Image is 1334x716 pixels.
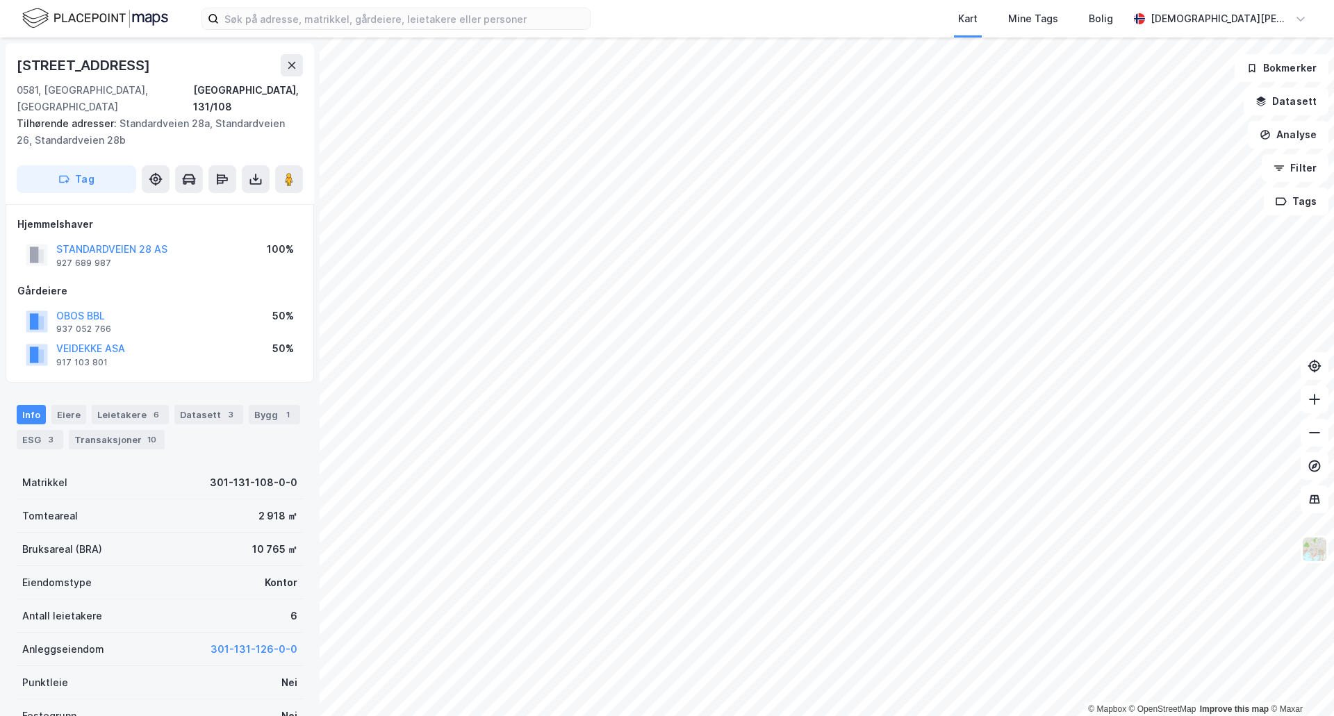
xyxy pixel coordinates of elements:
[22,508,78,524] div: Tomteareal
[174,405,243,424] div: Datasett
[22,674,68,691] div: Punktleie
[17,117,120,129] span: Tilhørende adresser:
[1151,10,1290,27] div: [DEMOGRAPHIC_DATA][PERSON_NAME]
[92,405,169,424] div: Leietakere
[17,405,46,424] div: Info
[149,408,163,422] div: 6
[17,430,63,449] div: ESG
[1248,121,1328,149] button: Analyse
[51,405,86,424] div: Eiere
[17,283,302,299] div: Gårdeiere
[258,508,297,524] div: 2 918 ㎡
[22,541,102,558] div: Bruksareal (BRA)
[17,82,193,115] div: 0581, [GEOGRAPHIC_DATA], [GEOGRAPHIC_DATA]
[1008,10,1058,27] div: Mine Tags
[22,6,168,31] img: logo.f888ab2527a4732fd821a326f86c7f29.svg
[958,10,978,27] div: Kart
[265,574,297,591] div: Kontor
[17,54,153,76] div: [STREET_ADDRESS]
[224,408,238,422] div: 3
[193,82,303,115] div: [GEOGRAPHIC_DATA], 131/108
[22,574,92,591] div: Eiendomstype
[249,405,300,424] div: Bygg
[1262,154,1328,182] button: Filter
[17,216,302,233] div: Hjemmelshaver
[1089,10,1113,27] div: Bolig
[272,308,294,324] div: 50%
[1235,54,1328,82] button: Bokmerker
[1264,188,1328,215] button: Tags
[22,608,102,624] div: Antall leietakere
[210,474,297,491] div: 301-131-108-0-0
[69,430,165,449] div: Transaksjoner
[56,357,108,368] div: 917 103 801
[211,641,297,658] button: 301-131-126-0-0
[1088,704,1126,714] a: Mapbox
[22,641,104,658] div: Anleggseiendom
[1265,649,1334,716] div: Kontrollprogram for chat
[281,674,297,691] div: Nei
[17,115,292,149] div: Standardveien 28a, Standardveien 26, Standardveien 28b
[56,324,111,335] div: 937 052 766
[252,541,297,558] div: 10 765 ㎡
[1265,649,1334,716] iframe: Chat Widget
[1129,704,1196,714] a: OpenStreetMap
[272,340,294,357] div: 50%
[56,258,111,269] div: 927 689 987
[1244,88,1328,115] button: Datasett
[1200,704,1269,714] a: Improve this map
[281,408,295,422] div: 1
[17,165,136,193] button: Tag
[267,241,294,258] div: 100%
[1301,536,1328,563] img: Z
[22,474,67,491] div: Matrikkel
[219,8,590,29] input: Søk på adresse, matrikkel, gårdeiere, leietakere eller personer
[145,433,159,447] div: 10
[44,433,58,447] div: 3
[290,608,297,624] div: 6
